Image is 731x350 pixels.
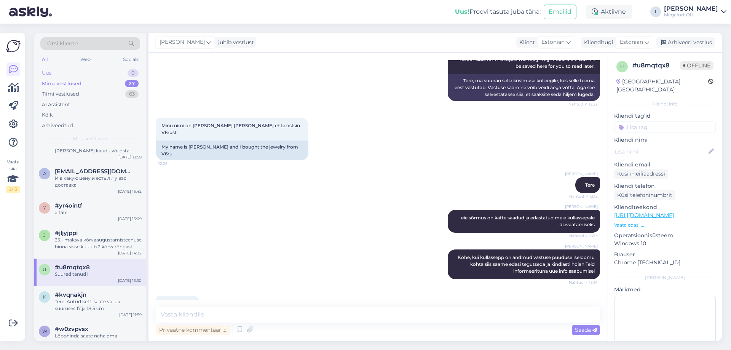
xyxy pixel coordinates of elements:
[73,135,107,142] span: Minu vestlused
[118,278,142,283] div: [DATE] 13:30
[664,6,718,12] div: [PERSON_NAME]
[55,291,86,298] span: #kvqnakjn
[156,141,308,160] div: My name is [PERSON_NAME] and I bought the jewelry from V6ru.
[125,90,139,98] div: 63
[40,54,49,64] div: All
[42,90,79,98] div: Tiimi vestlused
[565,204,598,209] span: [PERSON_NAME]
[461,215,596,227] span: eie sõrmus on kätte saadud ja edastatud meie kullassepale ülevaatamiseks
[42,80,81,88] div: Minu vestlused
[118,154,142,160] div: [DATE] 13:59
[121,54,140,64] div: Socials
[156,325,230,335] div: Privaatne kommentaar
[516,38,535,46] div: Klient
[55,326,88,332] span: #w0zvpvsx
[458,254,596,274] span: Kohe, kui kullassepp on andmud vastuse puuduse iseloomu kohta siis saame edasi tegutseda ja kindl...
[47,40,78,48] span: Otsi kliente
[42,111,53,119] div: Kõik
[614,190,675,200] div: Küsi telefoninumbrit
[55,271,142,278] div: Suured tänud !
[55,141,142,154] div: Tere. Jah, antud toote saate tellida e-[PERSON_NAME] kaudu või osta meie Pärnu Kaubamajaka kauplu...
[614,121,716,133] input: Lisa tag
[650,6,661,17] div: I
[614,259,716,267] p: Chrome [TECHNICAL_ID]
[614,203,716,211] p: Klienditeekond
[569,233,598,239] span: Nähtud ✓ 13:13
[614,232,716,240] p: Operatsioonisüsteem
[448,74,600,101] div: Tere, ma suunan selle küsimuse kolleegile, kes selle teema eest vastutab. Vastuse saamine võib ve...
[42,328,47,334] span: w
[215,38,254,46] div: juhib vestlust
[42,101,70,109] div: AI Assistent
[614,101,716,107] div: Kliendi info
[125,80,139,88] div: 27
[616,78,708,94] div: [GEOGRAPHIC_DATA], [GEOGRAPHIC_DATA]
[664,6,726,18] a: [PERSON_NAME]Megafort OÜ
[119,312,142,318] div: [DATE] 11:59
[614,240,716,248] p: Windows 10
[43,267,46,272] span: u
[158,161,187,166] span: 12:25
[55,209,142,216] div: aitäh!
[614,222,716,229] p: Vaata edasi ...
[55,202,82,209] span: #yr4ointf
[575,326,597,333] span: Saada
[614,274,716,281] div: [PERSON_NAME]
[614,112,716,120] p: Kliendi tag'id
[614,286,716,294] p: Märkmed
[581,38,613,46] div: Klienditugi
[6,39,21,53] img: Askly Logo
[55,237,142,250] div: 35.- maksva kõrvaaugustamisteenuse hinna sisse kuulub 2 kõrvarõngast, millega [PERSON_NAME] augus...
[55,298,142,312] div: Tere. Antud ketti saate valida suuruses 17 ja 18,5 cm
[614,251,716,259] p: Brauser
[565,243,598,249] span: [PERSON_NAME]
[455,7,541,16] div: Proovi tasuta juba täna:
[680,61,713,70] span: Offline
[614,136,716,144] p: Kliendi nimi
[620,38,643,46] span: Estonian
[614,169,668,179] div: Küsi meiliaadressi
[656,37,715,48] div: Arhiveeri vestlus
[569,193,598,199] span: Nähtud ✓ 13:12
[55,168,134,175] span: anglinabolotova76@gmail.com
[55,230,78,237] span: #jljyjppi
[43,205,46,211] span: y
[42,122,73,129] div: Arhiveeritud
[614,182,716,190] p: Kliendi telefon
[118,189,142,194] div: [DATE] 15:42
[544,5,576,19] button: Emailid
[160,38,205,46] span: [PERSON_NAME]
[6,158,20,193] div: Vaata siia
[585,182,595,188] span: Tere
[614,212,674,219] a: [URL][DOMAIN_NAME]
[6,186,20,193] div: 2 / 3
[586,5,632,19] div: Aktiivne
[541,38,565,46] span: Estonian
[128,69,139,77] div: 0
[565,171,598,177] span: [PERSON_NAME]
[55,264,90,271] span: #u8mqtqx8
[43,232,46,238] span: j
[632,61,680,70] div: # u8mqtqx8
[118,250,142,256] div: [DATE] 14:32
[118,216,142,222] div: [DATE] 15:09
[43,171,46,176] span: a
[569,280,598,285] span: Nähtud ✓ 13:14
[161,123,301,135] span: Minu nimi on [PERSON_NAME] [PERSON_NAME] ehte ostsin V6rust
[42,69,51,77] div: Uus
[79,54,92,64] div: Web
[614,147,707,156] input: Lisa nimi
[664,12,718,18] div: Megafort OÜ
[455,8,469,15] b: Uus!
[43,294,46,300] span: k
[620,64,624,69] span: u
[55,332,142,346] div: Lõpphinda saate näha oma ostukorvis enne makse sooritamist
[55,175,142,189] div: И в какую цену,и есть ли у вас доставка
[568,101,598,107] span: Nähtud ✓ 12:22
[614,161,716,169] p: Kliendi email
